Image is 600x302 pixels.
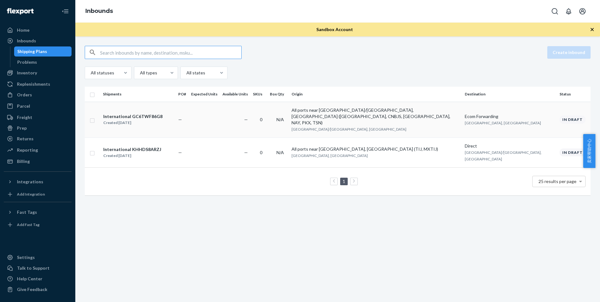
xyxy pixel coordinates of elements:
[4,79,72,89] a: Replenishments
[276,117,284,122] span: N/A
[292,107,460,126] div: All ports near [GEOGRAPHIC_DATA]/[GEOGRAPHIC_DATA], [GEOGRAPHIC_DATA] ([GEOGRAPHIC_DATA], CNBJS, ...
[17,158,30,164] div: Billing
[85,8,113,14] a: Inbounds
[17,276,42,282] div: Help Center
[139,70,140,76] input: All types
[562,5,575,18] button: Open notifications
[100,87,176,102] th: Shipments
[4,145,72,155] a: Reporting
[4,68,72,78] a: Inventory
[4,263,72,273] a: Talk to Support
[17,114,32,121] div: Freight
[4,274,72,284] a: Help Center
[260,150,262,155] span: 0
[560,148,586,156] div: In draft
[17,48,47,55] div: Shipping Plans
[4,252,72,262] a: Settings
[465,143,554,149] div: Direct
[14,57,72,67] a: Problems
[4,284,72,294] button: Give Feedback
[4,189,72,199] a: Add Integration
[292,146,460,152] div: All ports near [GEOGRAPHIC_DATA], [GEOGRAPHIC_DATA] (TIJ, MXTIJ)
[244,117,248,122] span: —
[17,92,32,98] div: Orders
[17,265,50,271] div: Talk to Support
[292,127,406,132] span: [GEOGRAPHIC_DATA]/[GEOGRAPHIC_DATA], [GEOGRAPHIC_DATA]
[547,46,591,59] button: Create inbound
[17,179,43,185] div: Integrations
[90,70,91,76] input: All statuses
[557,87,591,102] th: Status
[17,286,47,293] div: Give Feedback
[4,36,72,46] a: Inbounds
[17,191,45,197] div: Add Integration
[103,120,163,126] div: Created [DATE]
[178,150,182,155] span: —
[465,150,542,161] span: [GEOGRAPHIC_DATA]/[GEOGRAPHIC_DATA], [GEOGRAPHIC_DATA]
[17,136,34,142] div: Returns
[100,46,241,59] input: Search inbounds by name, destination, msku...
[576,5,589,18] button: Open account menu
[7,8,34,14] img: Flexport logo
[4,156,72,166] a: Billing
[17,103,30,109] div: Parcel
[176,87,189,102] th: PO#
[17,209,37,215] div: Fast Tags
[292,153,368,158] span: [GEOGRAPHIC_DATA], [GEOGRAPHIC_DATA]
[178,117,182,122] span: —
[17,254,35,261] div: Settings
[250,87,267,102] th: SKUs
[4,101,72,111] a: Parcel
[560,116,586,123] div: In draft
[260,117,262,122] span: 0
[4,207,72,217] button: Fast Tags
[244,150,248,155] span: —
[4,177,72,187] button: Integrations
[17,125,27,131] div: Prep
[220,87,250,102] th: Available Units
[4,123,72,133] a: Prep
[4,134,72,144] a: Returns
[103,153,161,159] div: Created [DATE]
[59,5,72,18] button: Close Navigation
[17,70,37,76] div: Inventory
[549,5,561,18] button: Open Search Box
[465,113,554,120] div: Ecom Forwarding
[80,2,118,20] ol: breadcrumbs
[17,147,38,153] div: Reporting
[17,81,50,87] div: Replenishments
[316,27,353,32] span: Sandbox Account
[17,222,40,227] div: Add Fast Tag
[465,121,541,125] span: [GEOGRAPHIC_DATA], [GEOGRAPHIC_DATA]
[4,220,72,230] a: Add Fast Tag
[276,150,284,155] span: N/A
[341,179,346,184] a: Page 1 is your current page
[14,46,72,57] a: Shipping Plans
[538,179,576,184] span: 25 results per page
[103,113,163,120] div: International GC6TWF86G8
[462,87,557,102] th: Destination
[4,90,72,100] a: Orders
[103,146,161,153] div: International KHHDS8ARZJ
[4,25,72,35] a: Home
[17,38,36,44] div: Inbounds
[17,27,29,33] div: Home
[267,87,289,102] th: Box Qty
[289,87,462,102] th: Origin
[189,87,220,102] th: Expected Units
[583,134,595,168] button: 卖家帮助中心
[17,59,37,65] div: Problems
[4,112,72,122] a: Freight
